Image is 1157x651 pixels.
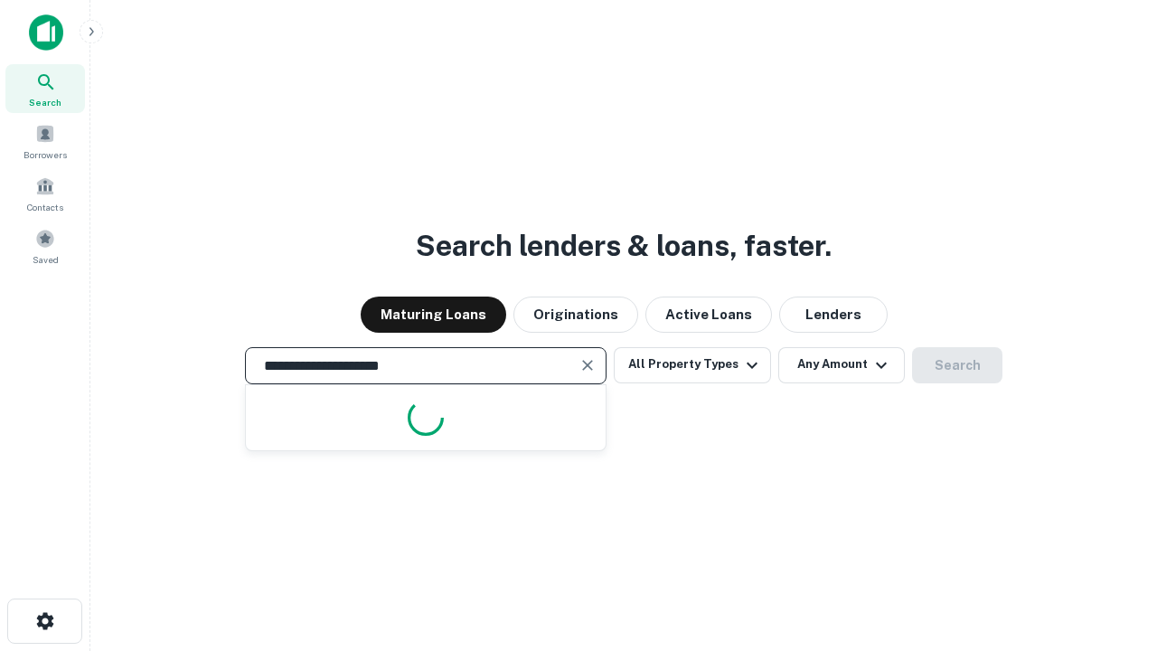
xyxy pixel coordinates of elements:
[361,297,506,333] button: Maturing Loans
[5,222,85,270] a: Saved
[614,347,771,383] button: All Property Types
[29,95,61,109] span: Search
[645,297,772,333] button: Active Loans
[1067,506,1157,593] iframe: Chat Widget
[779,297,888,333] button: Lenders
[5,117,85,165] a: Borrowers
[575,353,600,378] button: Clear
[24,147,67,162] span: Borrowers
[416,224,832,268] h3: Search lenders & loans, faster.
[5,64,85,113] a: Search
[513,297,638,333] button: Originations
[29,14,63,51] img: capitalize-icon.png
[778,347,905,383] button: Any Amount
[5,169,85,218] a: Contacts
[33,252,59,267] span: Saved
[27,200,63,214] span: Contacts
